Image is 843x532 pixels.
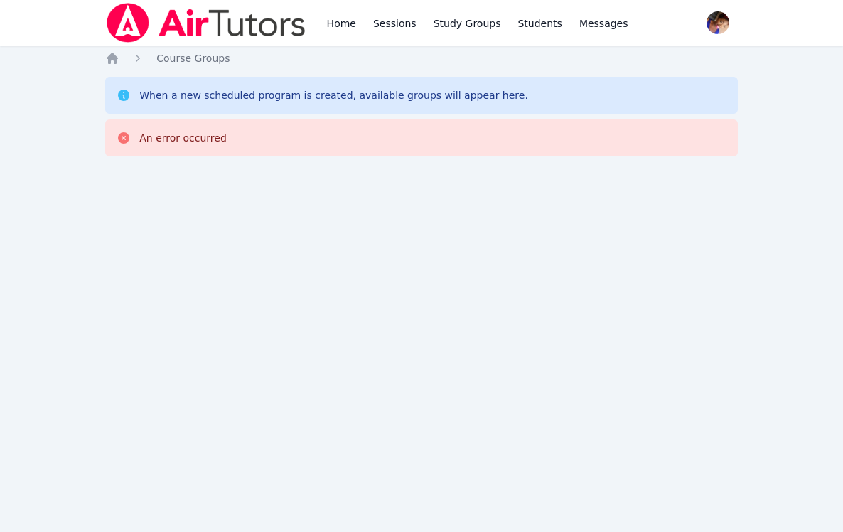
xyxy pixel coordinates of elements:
[156,51,230,65] a: Course Groups
[139,131,227,145] div: An error occurred
[579,16,628,31] span: Messages
[105,3,306,43] img: Air Tutors
[105,51,738,65] nav: Breadcrumb
[139,88,528,102] div: When a new scheduled program is created, available groups will appear here.
[156,53,230,64] span: Course Groups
